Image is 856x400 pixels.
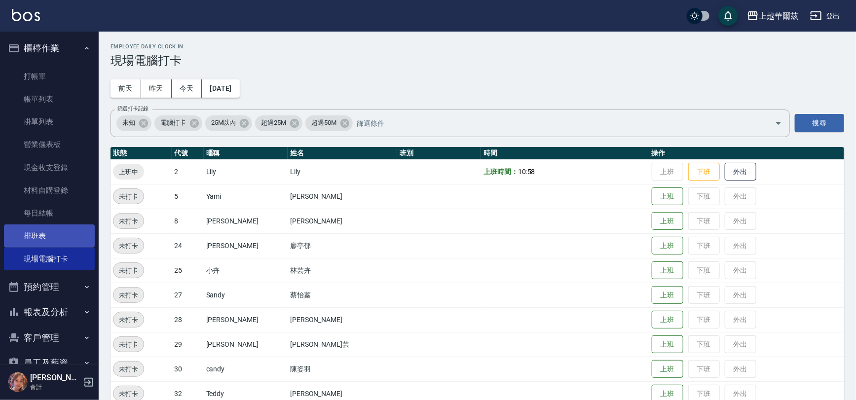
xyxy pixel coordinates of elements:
td: Sandy [204,283,288,307]
button: 前天 [111,79,141,98]
td: 28 [172,307,204,332]
td: [PERSON_NAME] [288,184,397,209]
p: 會計 [30,383,80,392]
a: 現金收支登錄 [4,156,95,179]
span: 未打卡 [113,315,144,325]
span: 未打卡 [113,389,144,399]
td: [PERSON_NAME] [204,307,288,332]
td: 25 [172,258,204,283]
span: 未打卡 [113,216,144,226]
a: 掛單列表 [4,110,95,133]
img: Logo [12,9,40,21]
td: 蔡怡蓁 [288,283,397,307]
td: [PERSON_NAME] [204,209,288,233]
span: 上班中 [113,167,144,177]
button: 登出 [806,7,844,25]
button: 外出 [725,163,756,181]
a: 現場電腦打卡 [4,248,95,270]
span: 未打卡 [113,339,144,350]
td: [PERSON_NAME] [288,307,397,332]
span: 未打卡 [113,191,144,202]
div: 上越華爾茲 [759,10,798,22]
a: 每日結帳 [4,202,95,224]
div: 25M以內 [205,115,253,131]
label: 篩選打卡記錄 [117,105,149,112]
div: 電腦打卡 [154,115,202,131]
button: 櫃檯作業 [4,36,95,61]
button: 上班 [652,212,683,230]
td: 27 [172,283,204,307]
td: Yami [204,184,288,209]
button: save [718,6,738,26]
button: 上班 [652,335,683,354]
a: 帳單列表 [4,88,95,110]
div: 超過50M [305,115,353,131]
td: [PERSON_NAME] [288,209,397,233]
h3: 現場電腦打卡 [111,54,844,68]
td: candy [204,357,288,381]
th: 代號 [172,147,204,160]
th: 時間 [481,147,649,160]
td: 小卉 [204,258,288,283]
td: 廖亭郁 [288,233,397,258]
button: 今天 [172,79,202,98]
button: 上班 [652,286,683,304]
button: 上班 [652,237,683,255]
span: 未打卡 [113,265,144,276]
b: 上班時間： [484,168,518,176]
span: 超過50M [305,118,342,128]
span: 未知 [116,118,141,128]
th: 姓名 [288,147,397,160]
span: 25M以內 [205,118,242,128]
td: 2 [172,159,204,184]
button: 上班 [652,261,683,280]
a: 營業儀表板 [4,133,95,156]
button: 上班 [652,311,683,329]
a: 排班表 [4,224,95,247]
button: 報表及分析 [4,299,95,325]
td: 陳姿羽 [288,357,397,381]
td: 8 [172,209,204,233]
a: 材料自購登錄 [4,179,95,202]
td: [PERSON_NAME] [204,233,288,258]
input: 篩選條件 [354,114,758,132]
th: 暱稱 [204,147,288,160]
a: 打帳單 [4,65,95,88]
button: 員工及薪資 [4,350,95,376]
button: 下班 [688,163,720,181]
span: 電腦打卡 [154,118,192,128]
td: 30 [172,357,204,381]
button: 昨天 [141,79,172,98]
td: 5 [172,184,204,209]
td: Lily [288,159,397,184]
th: 操作 [649,147,844,160]
td: 林芸卉 [288,258,397,283]
button: 上越華爾茲 [743,6,802,26]
th: 狀態 [111,147,172,160]
td: 29 [172,332,204,357]
span: 未打卡 [113,364,144,374]
button: 上班 [652,360,683,378]
button: 搜尋 [795,114,844,132]
div: 超過25M [255,115,302,131]
td: 24 [172,233,204,258]
button: Open [771,115,786,131]
td: [PERSON_NAME] [204,332,288,357]
img: Person [8,372,28,392]
td: Lily [204,159,288,184]
button: 客戶管理 [4,325,95,351]
td: [PERSON_NAME]芸 [288,332,397,357]
span: 未打卡 [113,241,144,251]
button: 上班 [652,187,683,206]
h2: Employee Daily Clock In [111,43,844,50]
button: 預約管理 [4,274,95,300]
span: 未打卡 [113,290,144,300]
span: 10:58 [518,168,535,176]
div: 未知 [116,115,151,131]
button: [DATE] [202,79,239,98]
span: 超過25M [255,118,292,128]
th: 班別 [397,147,481,160]
h5: [PERSON_NAME] [30,373,80,383]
